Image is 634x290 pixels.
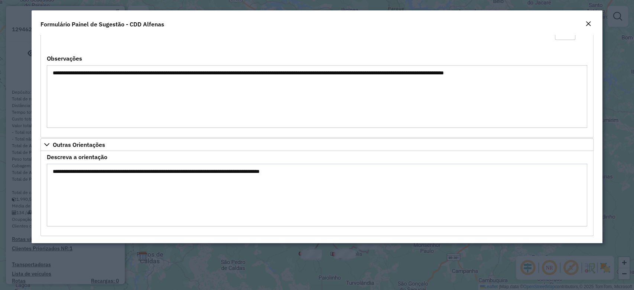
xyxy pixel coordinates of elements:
div: Outras Orientações [40,151,593,236]
span: Outras Orientações [53,142,105,148]
label: Descreva a orientação [47,152,107,161]
h4: Formulário Painel de Sugestão - CDD Alfenas [40,20,164,29]
button: Close [583,19,594,29]
label: Observações [47,54,82,63]
a: Outras Orientações [40,138,593,151]
em: Fechar [585,21,591,27]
